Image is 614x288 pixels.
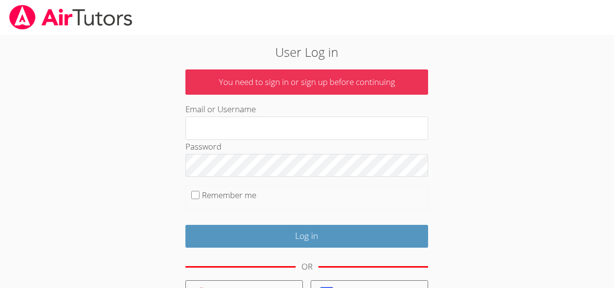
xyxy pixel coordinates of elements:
label: Email or Username [185,103,256,115]
label: Password [185,141,221,152]
h2: User Log in [141,43,473,61]
div: OR [301,260,313,274]
label: Remember me [202,189,256,201]
p: You need to sign in or sign up before continuing [185,69,428,95]
input: Log in [185,225,428,248]
img: airtutors_banner-c4298cdbf04f3fff15de1276eac7730deb9818008684d7c2e4769d2f7ddbe033.png [8,5,133,30]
